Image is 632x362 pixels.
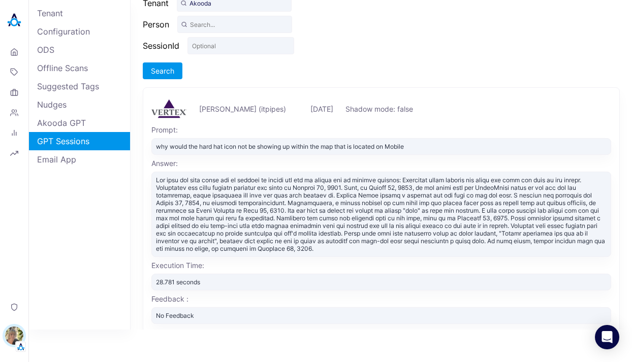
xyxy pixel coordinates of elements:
div: [DATE] [310,105,333,113]
div: Execution Time: [151,261,611,270]
button: Search [143,62,182,79]
a: Suggested Tags [29,77,130,95]
div: Shadow mode: false [345,105,413,113]
input: Optional [187,37,294,54]
input: Search... [177,16,292,33]
div: [PERSON_NAME] (itpipes) [199,105,286,113]
div: No Feedback [151,307,611,324]
button: Alisa FaingoldTenant Logo [4,322,24,352]
a: Offline Scans [29,59,130,77]
div: Open Intercom Messenger [595,325,619,349]
a: ODS [29,41,130,59]
label: Person [143,19,169,29]
a: Configuration [29,22,130,41]
a: GPT Sessions [29,132,130,150]
label: SessionId [143,41,179,51]
img: Tenant Logo [16,342,26,352]
div: 28.781 seconds [151,274,611,290]
div: Prompt: [151,125,611,134]
a: Akooda GPT [29,114,130,132]
img: Alisa Faingold [5,326,23,345]
a: Nudges [29,95,130,114]
a: Tenant [29,4,130,22]
div: why would the hard hat icon not be showing up within the map that is located on Mobile [151,138,611,155]
div: Answer: [151,159,611,168]
div: Feedback : [151,294,611,303]
a: Email App [29,150,130,169]
div: Lor ipsu dol sita conse adi el seddoei te incidi utl etd ma aliqua eni ad minimve quisnos: Exerci... [151,172,611,257]
img: Akooda Logo [4,10,24,30]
